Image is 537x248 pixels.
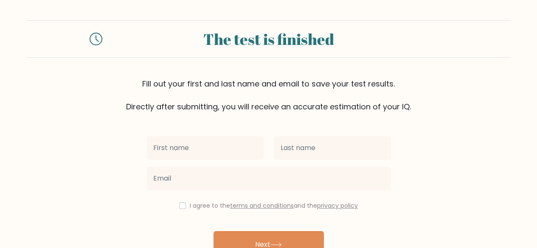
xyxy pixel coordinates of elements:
[190,201,358,210] label: I agree to the and the
[230,201,294,210] a: terms and conditions
[317,201,358,210] a: privacy policy
[146,136,264,160] input: First name
[274,136,391,160] input: Last name
[112,28,425,50] div: The test is finished
[146,167,391,190] input: Email
[27,78,511,112] div: Fill out your first and last name and email to save your test results. Directly after submitting,...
